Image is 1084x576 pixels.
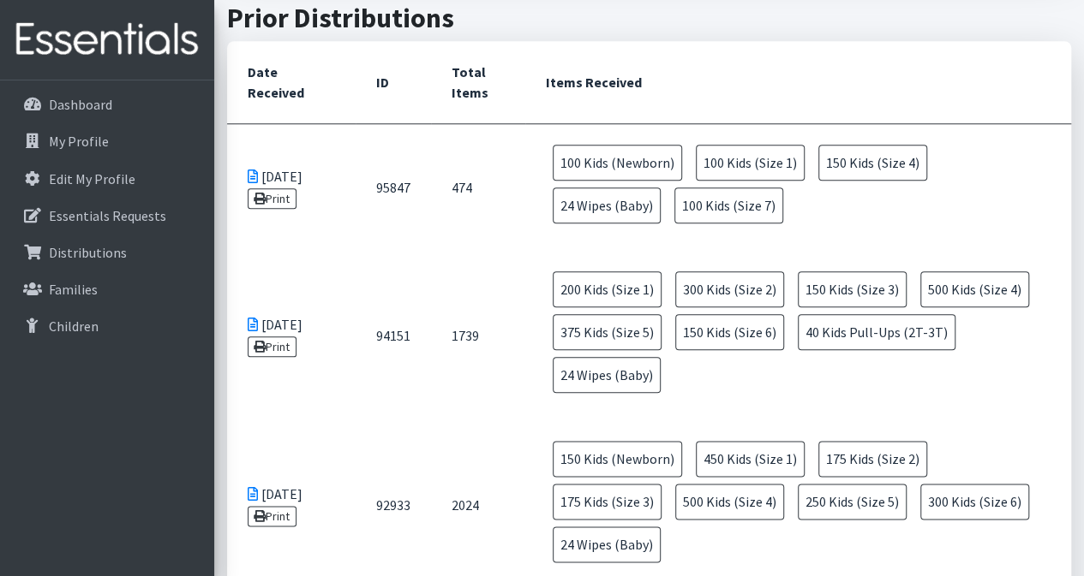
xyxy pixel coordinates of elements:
[553,441,682,477] span: 150 Kids (Newborn)
[920,271,1029,307] span: 500 Kids (Size 4)
[7,272,207,306] a: Families
[525,41,1071,124] th: Items Received
[7,199,207,233] a: Essentials Requests
[248,188,296,209] a: Print
[818,145,927,181] span: 150 Kids (Size 4)
[248,336,296,357] a: Print
[7,162,207,196] a: Edit My Profile
[798,484,907,520] span: 250 Kids (Size 5)
[356,124,431,252] td: 95847
[227,2,1071,34] h2: Prior Distributions
[675,484,784,520] span: 500 Kids (Size 4)
[7,11,207,68] img: HumanEssentials
[798,271,907,307] span: 150 Kids (Size 3)
[818,441,927,477] span: 175 Kids (Size 2)
[696,441,805,477] span: 450 Kids (Size 1)
[431,124,525,252] td: 474
[7,235,207,270] a: Distributions
[920,484,1029,520] span: 300 Kids (Size 6)
[798,314,955,350] span: 40 Kids Pull-Ups (2T-3T)
[49,96,112,113] p: Dashboard
[553,357,661,393] span: 24 Wipes (Baby)
[553,526,661,562] span: 24 Wipes (Baby)
[248,506,296,526] a: Print
[49,281,98,298] p: Families
[227,124,356,252] td: [DATE]
[49,133,109,150] p: My Profile
[227,251,356,420] td: [DATE]
[553,187,661,223] span: 24 Wipes (Baby)
[49,207,166,224] p: Essentials Requests
[431,41,525,124] th: Total Items
[7,124,207,158] a: My Profile
[227,41,356,124] th: Date Received
[7,309,207,343] a: Children
[696,145,805,181] span: 100 Kids (Size 1)
[553,271,662,307] span: 200 Kids (Size 1)
[675,314,784,350] span: 150 Kids (Size 6)
[431,251,525,420] td: 1739
[553,145,682,181] span: 100 Kids (Newborn)
[675,271,784,307] span: 300 Kids (Size 2)
[49,244,127,261] p: Distributions
[674,187,783,223] span: 100 Kids (Size 7)
[7,87,207,122] a: Dashboard
[356,41,431,124] th: ID
[49,170,135,187] p: Edit My Profile
[356,251,431,420] td: 94151
[553,484,662,520] span: 175 Kids (Size 3)
[49,318,99,335] p: Children
[553,314,662,350] span: 375 Kids (Size 5)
